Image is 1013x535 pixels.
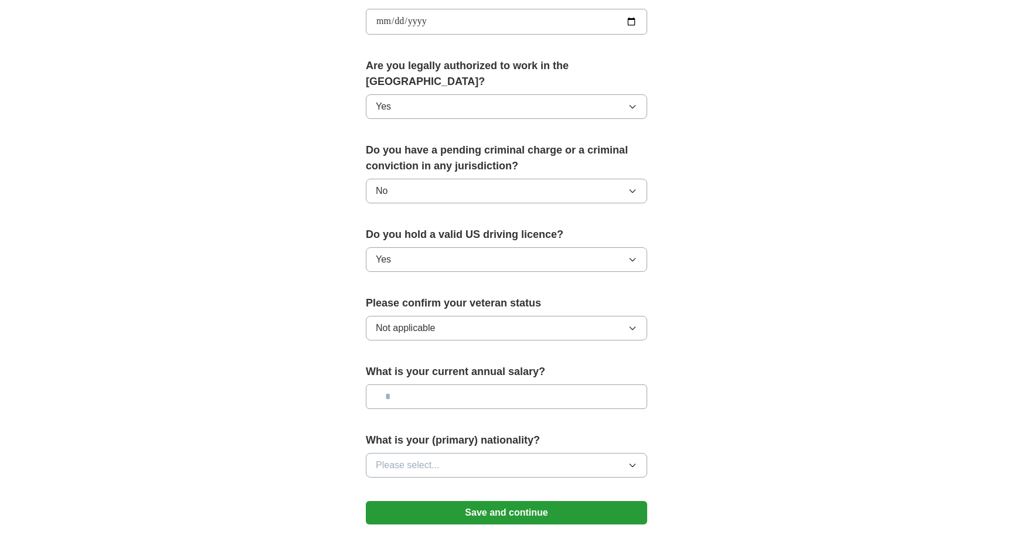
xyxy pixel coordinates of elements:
span: Not applicable [376,321,435,335]
label: Do you hold a valid US driving licence? [366,227,647,243]
label: What is your current annual salary? [366,364,647,380]
button: Yes [366,247,647,272]
span: Please select... [376,458,440,472]
button: No [366,179,647,203]
span: No [376,184,387,198]
label: Please confirm your veteran status [366,295,647,311]
label: Are you legally authorized to work in the [GEOGRAPHIC_DATA]? [366,58,647,90]
label: Do you have a pending criminal charge or a criminal conviction in any jurisdiction? [366,142,647,174]
button: Save and continue [366,501,647,524]
button: Please select... [366,453,647,478]
label: What is your (primary) nationality? [366,432,647,448]
button: Not applicable [366,316,647,340]
button: Yes [366,94,647,119]
span: Yes [376,100,391,114]
span: Yes [376,253,391,267]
